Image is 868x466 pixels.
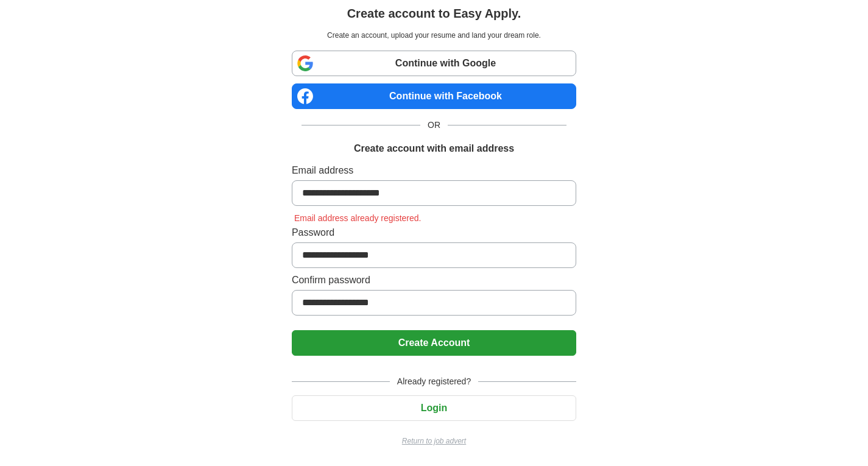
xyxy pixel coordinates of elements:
p: Create an account, upload your resume and land your dream role. [294,30,574,41]
span: OR [420,119,448,132]
a: Continue with Google [292,51,576,76]
h1: Create account with email address [354,141,514,156]
button: Create Account [292,330,576,356]
label: Password [292,225,576,240]
span: Already registered? [390,375,478,388]
a: Return to job advert [292,436,576,447]
button: Login [292,395,576,421]
label: Confirm password [292,273,576,288]
span: Email address already registered. [292,213,424,223]
h1: Create account to Easy Apply. [347,4,521,23]
label: Email address [292,163,576,178]
a: Login [292,403,576,413]
a: Continue with Facebook [292,83,576,109]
